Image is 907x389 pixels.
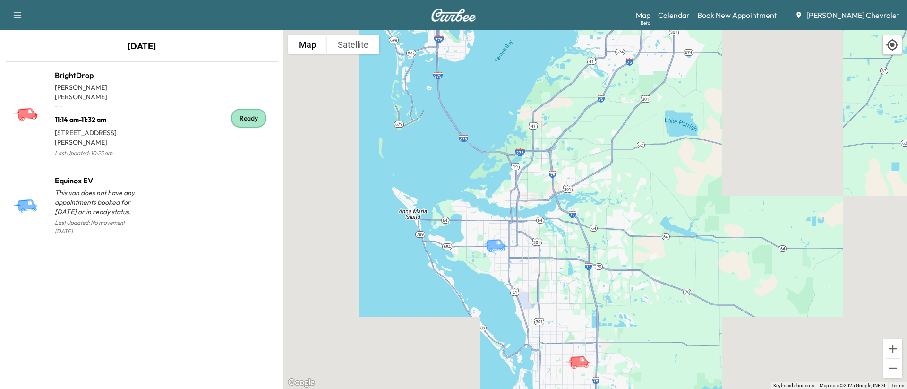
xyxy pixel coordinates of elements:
[636,9,650,21] a: MapBeta
[820,383,885,388] span: Map data ©2025 Google, INEGI
[55,147,142,159] p: Last Updated: 10:23 am
[286,377,317,389] a: Open this area in Google Maps (opens a new window)
[327,35,379,54] button: Show satellite imagery
[431,9,476,22] img: Curbee Logo
[697,9,777,21] a: Book New Appointment
[806,9,899,21] span: [PERSON_NAME] Chevrolet
[55,102,142,111] p: - -
[565,346,599,362] gmp-advanced-marker: BrightDrop
[658,9,690,21] a: Calendar
[55,124,142,147] p: [STREET_ADDRESS][PERSON_NAME]
[288,35,327,54] button: Show street map
[482,229,515,245] gmp-advanced-marker: Equinox EV
[286,377,317,389] img: Google
[231,109,266,128] div: Ready
[55,69,142,81] h1: BrightDrop
[55,216,142,237] p: Last Updated: No movement [DATE]
[55,175,142,186] h1: Equinox EV
[883,339,902,358] button: Zoom in
[883,359,902,378] button: Zoom out
[55,111,142,124] p: 11:14 am - 11:32 am
[891,383,904,388] a: Terms (opens in new tab)
[55,188,142,216] p: This van does not have any appointments booked for [DATE] or in ready status.
[641,19,650,26] div: Beta
[55,83,142,102] p: [PERSON_NAME] [PERSON_NAME]
[773,382,814,389] button: Keyboard shortcuts
[882,35,902,55] div: Recenter map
